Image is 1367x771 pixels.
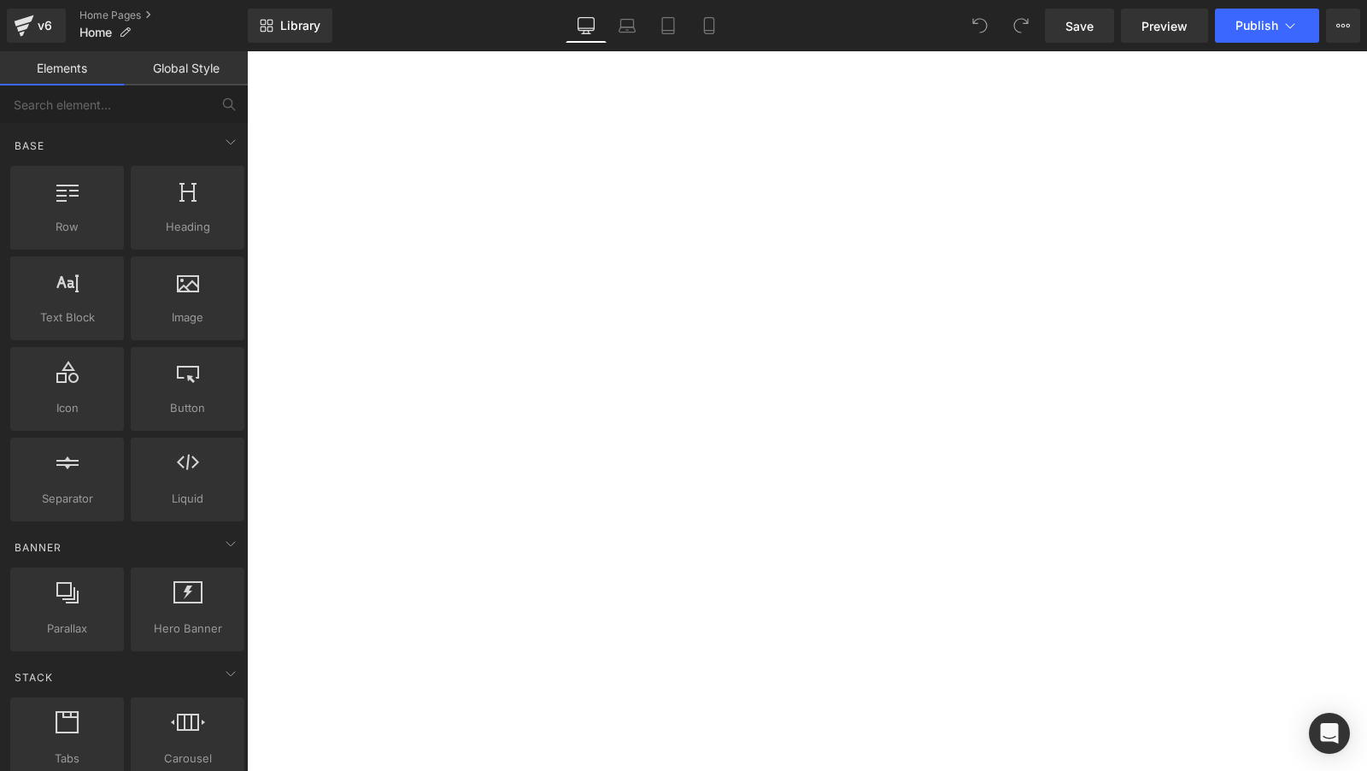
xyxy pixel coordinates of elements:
[13,138,46,154] span: Base
[689,9,730,43] a: Mobile
[15,620,119,638] span: Parallax
[34,15,56,37] div: v6
[1004,9,1038,43] button: Redo
[79,26,112,39] span: Home
[566,9,607,43] a: Desktop
[963,9,997,43] button: Undo
[15,218,119,236] span: Row
[136,399,239,417] span: Button
[136,620,239,638] span: Hero Banner
[1215,9,1319,43] button: Publish
[15,750,119,768] span: Tabs
[1065,17,1094,35] span: Save
[15,490,119,508] span: Separator
[1235,19,1278,32] span: Publish
[280,18,320,33] span: Library
[15,309,119,327] span: Text Block
[13,539,63,556] span: Banner
[248,9,332,43] a: New Library
[124,51,248,85] a: Global Style
[136,309,239,327] span: Image
[15,399,119,417] span: Icon
[648,9,689,43] a: Tablet
[79,9,248,22] a: Home Pages
[1326,9,1360,43] button: More
[607,9,648,43] a: Laptop
[1309,713,1350,754] div: Open Intercom Messenger
[1121,9,1208,43] a: Preview
[136,750,239,768] span: Carousel
[136,490,239,508] span: Liquid
[1141,17,1188,35] span: Preview
[7,9,66,43] a: v6
[136,218,239,236] span: Heading
[13,669,55,686] span: Stack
